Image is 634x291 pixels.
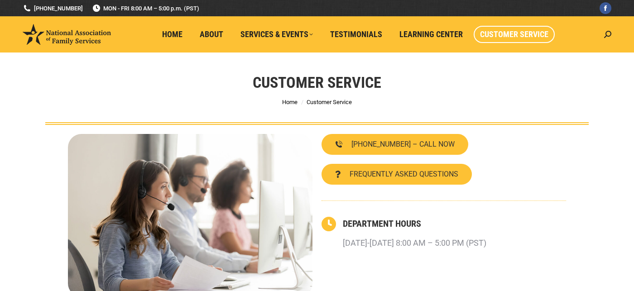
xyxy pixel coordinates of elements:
[343,218,421,229] a: DEPARTMENT HOURS
[350,171,458,178] span: FREQUENTLY ASKED QUESTIONS
[307,99,352,105] span: Customer Service
[156,26,189,43] a: Home
[240,29,313,39] span: Services & Events
[480,29,548,39] span: Customer Service
[23,24,111,45] img: National Association of Family Services
[193,26,230,43] a: About
[322,134,468,155] a: [PHONE_NUMBER] – CALL NOW
[351,141,455,148] span: [PHONE_NUMBER] – CALL NOW
[23,4,83,13] a: [PHONE_NUMBER]
[474,26,555,43] a: Customer Service
[393,26,469,43] a: Learning Center
[600,2,611,14] a: Facebook page opens in new window
[200,29,223,39] span: About
[399,29,463,39] span: Learning Center
[162,29,183,39] span: Home
[253,72,381,92] h1: Customer Service
[282,99,298,105] a: Home
[324,26,389,43] a: Testimonials
[330,29,382,39] span: Testimonials
[343,235,486,251] p: [DATE]-[DATE] 8:00 AM – 5:00 PM (PST)
[322,164,472,185] a: FREQUENTLY ASKED QUESTIONS
[92,4,199,13] span: MON - FRI 8:00 AM – 5:00 p.m. (PST)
